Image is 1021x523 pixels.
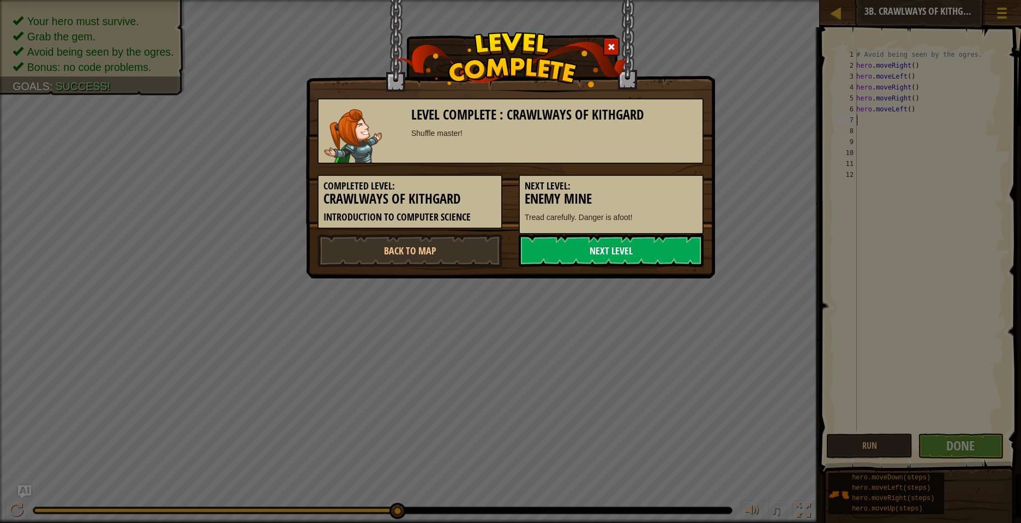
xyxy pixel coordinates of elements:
h5: Completed Level: [323,181,496,192]
h5: Introduction to Computer Science [323,212,496,223]
h3: Level Complete : Crawlways of Kithgard [411,108,698,122]
img: captain.png [324,109,382,163]
img: level_complete.png [394,32,628,87]
p: Tread carefully. Danger is afoot! [525,212,698,223]
h5: Next Level: [525,181,698,192]
h3: Enemy Mine [525,192,698,206]
a: Back to Map [317,234,502,267]
h3: Crawlways of Kithgard [323,192,496,206]
div: Shuffle master! [411,128,698,139]
a: Next Level [519,234,704,267]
